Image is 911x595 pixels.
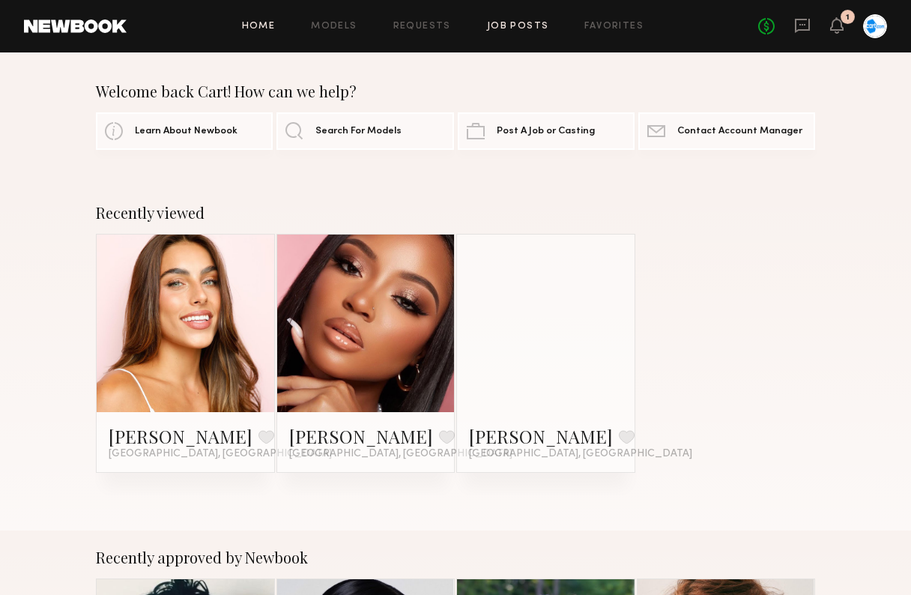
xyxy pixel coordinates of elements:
a: Models [311,22,357,31]
div: Recently viewed [96,204,815,222]
a: Home [242,22,276,31]
a: [PERSON_NAME] [469,424,613,448]
span: [GEOGRAPHIC_DATA], [GEOGRAPHIC_DATA] [469,448,692,460]
a: Post A Job or Casting [458,112,635,150]
a: Job Posts [487,22,549,31]
a: Favorites [584,22,644,31]
a: [PERSON_NAME] [289,424,433,448]
div: Welcome back Cart! How can we help? [96,82,815,100]
a: Requests [393,22,451,31]
a: Contact Account Manager [638,112,815,150]
span: [GEOGRAPHIC_DATA], [GEOGRAPHIC_DATA] [109,448,332,460]
span: [GEOGRAPHIC_DATA], [GEOGRAPHIC_DATA] [289,448,512,460]
a: Learn About Newbook [96,112,273,150]
span: Post A Job or Casting [497,127,595,136]
span: Learn About Newbook [135,127,237,136]
div: 1 [846,13,850,22]
span: Contact Account Manager [677,127,802,136]
a: Search For Models [276,112,453,150]
span: Search For Models [315,127,402,136]
a: [PERSON_NAME] [109,424,252,448]
div: Recently approved by Newbook [96,549,815,567]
